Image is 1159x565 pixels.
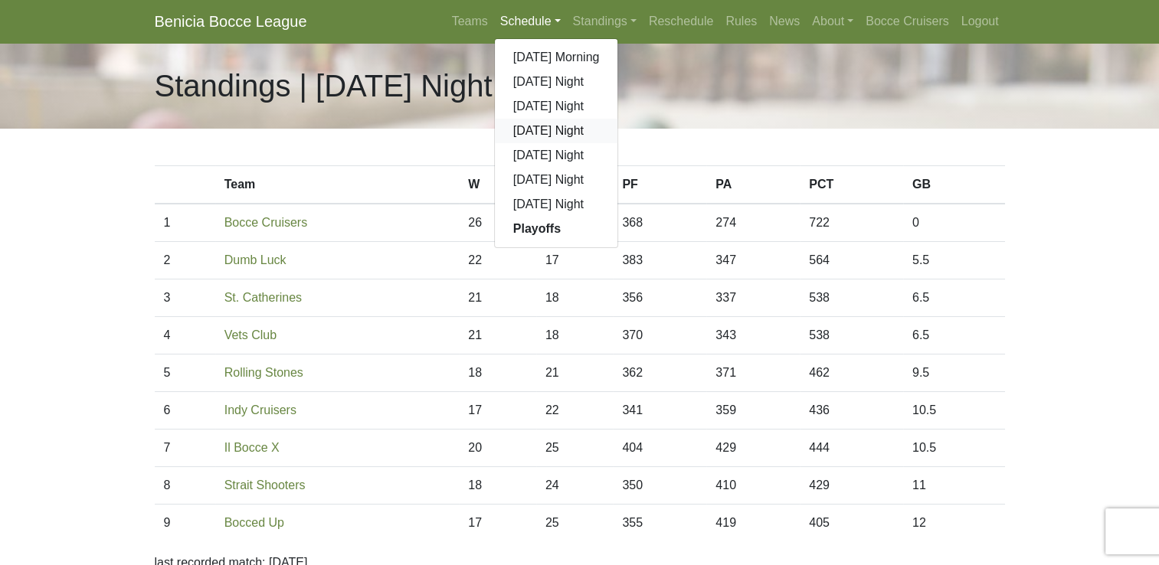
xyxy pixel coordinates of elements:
[800,204,903,242] td: 722
[495,168,618,192] a: [DATE] Night
[903,429,1005,467] td: 10.5
[613,204,706,242] td: 368
[643,6,720,37] a: Reschedule
[155,67,493,104] h1: Standings | [DATE] Night
[155,429,215,467] td: 7
[800,429,903,467] td: 444
[536,279,614,317] td: 18
[155,204,215,242] td: 1
[494,6,567,37] a: Schedule
[706,429,800,467] td: 429
[495,45,618,70] a: [DATE] Morning
[224,478,306,492] a: Strait Shooters
[513,222,561,235] strong: Playoffs
[495,94,618,119] a: [DATE] Night
[495,119,618,143] a: [DATE] Night
[536,429,614,467] td: 25
[903,505,1005,542] td: 12
[459,505,536,542] td: 17
[706,279,800,317] td: 337
[706,204,800,242] td: 274
[903,467,1005,505] td: 11
[800,242,903,279] td: 564
[155,467,215,505] td: 8
[859,6,954,37] a: Bocce Cruisers
[903,204,1005,242] td: 0
[536,242,614,279] td: 17
[613,279,706,317] td: 356
[613,354,706,392] td: 362
[719,6,763,37] a: Rules
[536,317,614,354] td: 18
[155,317,215,354] td: 4
[800,317,903,354] td: 538
[763,6,806,37] a: News
[155,279,215,317] td: 3
[613,242,706,279] td: 383
[706,242,800,279] td: 347
[800,166,903,204] th: PCT
[706,166,800,204] th: PA
[459,317,536,354] td: 21
[224,516,284,529] a: Bocced Up
[215,166,460,204] th: Team
[800,279,903,317] td: 538
[706,505,800,542] td: 419
[495,192,618,217] a: [DATE] Night
[613,317,706,354] td: 370
[224,253,286,266] a: Dumb Luck
[706,354,800,392] td: 371
[800,505,903,542] td: 405
[536,354,614,392] td: 21
[903,166,1005,204] th: GB
[224,403,296,416] a: Indy Cruisers
[706,317,800,354] td: 343
[706,467,800,505] td: 410
[495,70,618,94] a: [DATE] Night
[155,505,215,542] td: 9
[613,392,706,429] td: 341
[495,217,618,241] a: Playoffs
[567,6,643,37] a: Standings
[800,467,903,505] td: 429
[494,38,619,248] div: Schedule
[459,354,536,392] td: 18
[459,279,536,317] td: 21
[800,392,903,429] td: 436
[155,242,215,279] td: 2
[536,505,614,542] td: 25
[224,216,307,229] a: Bocce Cruisers
[224,441,280,454] a: Il Bocce X
[903,242,1005,279] td: 5.5
[800,354,903,392] td: 462
[459,392,536,429] td: 17
[459,242,536,279] td: 22
[903,279,1005,317] td: 6.5
[495,143,618,168] a: [DATE] Night
[224,328,277,341] a: Vets Club
[224,366,303,379] a: Rolling Stones
[459,166,536,204] th: W
[155,354,215,392] td: 5
[955,6,1005,37] a: Logout
[613,467,706,505] td: 350
[613,429,706,467] td: 404
[613,505,706,542] td: 355
[903,392,1005,429] td: 10.5
[459,429,536,467] td: 20
[459,204,536,242] td: 26
[155,392,215,429] td: 6
[459,467,536,505] td: 18
[903,317,1005,354] td: 6.5
[806,6,859,37] a: About
[903,354,1005,392] td: 9.5
[446,6,494,37] a: Teams
[536,467,614,505] td: 24
[536,392,614,429] td: 22
[706,392,800,429] td: 359
[613,166,706,204] th: PF
[155,6,307,37] a: Benicia Bocce League
[224,291,302,304] a: St. Catherines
